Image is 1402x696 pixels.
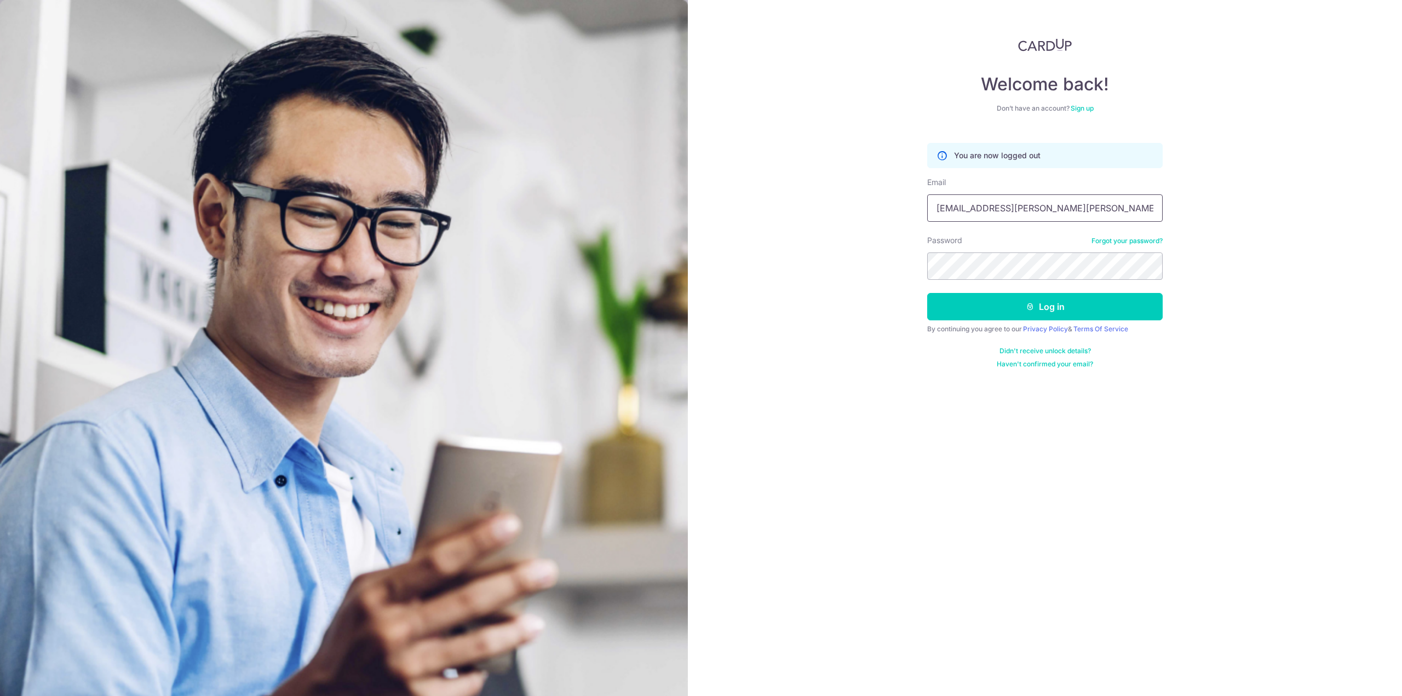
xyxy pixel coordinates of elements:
[927,194,1163,222] input: Enter your Email
[999,347,1091,355] a: Didn't receive unlock details?
[1018,38,1072,51] img: CardUp Logo
[997,360,1093,369] a: Haven't confirmed your email?
[927,325,1163,333] div: By continuing you agree to our &
[927,104,1163,113] div: Don’t have an account?
[927,293,1163,320] button: Log in
[1091,237,1163,245] a: Forgot your password?
[927,177,946,188] label: Email
[954,150,1041,161] p: You are now logged out
[927,235,962,246] label: Password
[1023,325,1068,333] a: Privacy Policy
[927,73,1163,95] h4: Welcome back!
[1073,325,1128,333] a: Terms Of Service
[1071,104,1094,112] a: Sign up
